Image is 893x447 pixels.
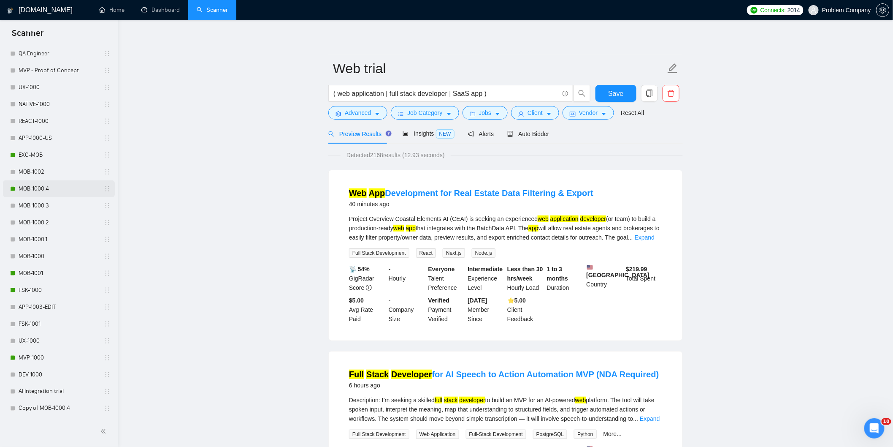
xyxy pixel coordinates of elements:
[349,266,370,273] b: 📡 54%
[104,338,111,344] span: holder
[336,111,341,117] span: setting
[479,108,492,117] span: Jobs
[19,366,99,383] a: DEV-1000
[507,266,543,282] b: Less than 30 hrs/week
[19,62,99,79] a: MVP - Proof of Concept
[387,296,427,324] div: Company Size
[472,248,496,258] span: Node.js
[387,264,427,292] div: Hourly
[446,111,452,117] span: caret-down
[328,131,389,137] span: Preview Results
[104,67,111,74] span: holder
[533,430,567,439] span: PostgreSQL
[640,415,660,422] a: Expand
[19,265,99,282] a: MOB-1001
[389,266,391,273] b: -
[389,297,391,304] b: -
[787,5,800,15] span: 2014
[197,6,228,14] a: searchScanner
[104,84,111,91] span: holder
[466,264,506,292] div: Experience Level
[506,264,545,292] div: Hourly Load
[19,130,99,147] a: APP-1000-US
[398,111,404,117] span: bars
[104,152,111,158] span: holder
[104,169,111,175] span: holder
[104,321,111,327] span: holder
[328,106,387,120] button: settingAdvancedcaret-down
[528,108,543,117] span: Client
[333,88,559,99] input: Search Freelance Jobs...
[427,296,466,324] div: Payment Verified
[528,225,538,232] mark: app
[19,231,99,248] a: MOB-1000.1
[641,90,658,97] span: copy
[550,215,579,222] mark: application
[349,430,409,439] span: Full Stack Development
[466,296,506,324] div: Member Since
[864,418,885,439] iframe: Intercom live chat
[19,45,99,62] a: QA Engineer
[580,215,606,222] mark: developer
[436,129,455,139] span: NEW
[19,180,99,197] a: MOB-1000.4
[349,188,367,198] mark: Web
[585,264,625,292] div: Country
[877,7,889,14] span: setting
[349,370,364,379] mark: Full
[468,131,474,137] span: notification
[403,130,454,137] span: Insights
[428,297,450,304] b: Verified
[349,297,364,304] b: $5.00
[104,219,111,226] span: holder
[19,400,99,417] a: Copy of MOB-1000.4
[428,266,455,273] b: Everyone
[19,383,99,400] a: AI Integration trial
[349,248,409,258] span: Full Stack Development
[511,106,559,120] button: userClientcaret-down
[427,264,466,292] div: Talent Preference
[104,405,111,412] span: holder
[104,270,111,277] span: holder
[349,370,659,379] a: Full Stack Developerfor AI Speech to Action Automation MVP (NDA Required)
[608,88,623,99] span: Save
[466,430,526,439] span: Full-Stack Development
[349,380,659,390] div: 6 hours ago
[366,285,372,291] span: info-circle
[369,188,385,198] mark: App
[19,164,99,180] a: MOB-1002
[545,264,585,292] div: Duration
[628,234,633,241] span: ...
[663,90,679,97] span: delete
[349,395,662,423] div: Description: I’m seeking a skilled to build an MVP for an AI-powered platform. The tool will take...
[391,370,432,379] mark: Developer
[468,131,494,137] span: Alerts
[104,236,111,243] span: holder
[570,111,576,117] span: idcard
[587,264,650,278] b: [GEOGRAPHIC_DATA]
[104,101,111,108] span: holder
[459,397,485,403] mark: developer
[587,264,593,270] img: 🇺🇸
[104,135,111,142] span: holder
[407,108,442,117] span: Job Category
[641,85,658,102] button: copy
[443,248,465,258] span: Next.js
[416,430,459,439] span: Web Application
[19,248,99,265] a: MOB-1000
[575,397,586,403] mark: web
[882,418,891,425] span: 10
[19,316,99,333] a: FSK-1001
[19,147,99,164] a: EXC-MOB
[19,197,99,214] a: MOB-1000.3
[563,106,614,120] button: idcardVendorcaret-down
[546,111,552,117] span: caret-down
[345,108,371,117] span: Advanced
[574,90,590,97] span: search
[100,427,109,436] span: double-left
[7,4,13,17] img: logo
[435,397,442,403] mark: full
[104,118,111,125] span: holder
[19,349,99,366] a: MVP-1000
[385,130,392,137] div: Tooltip anchor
